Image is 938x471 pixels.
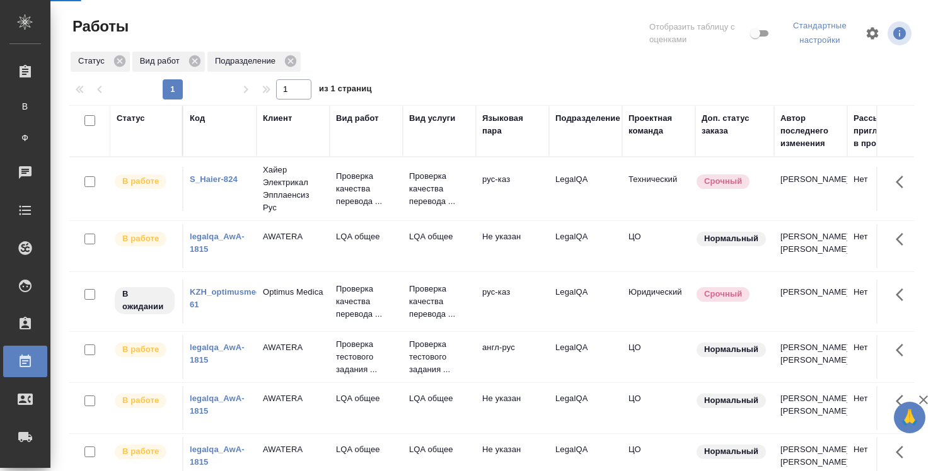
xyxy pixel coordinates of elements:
[263,164,323,214] p: Хайер Электрикал Эпплаенсиз Рус
[704,175,742,188] p: Срочный
[71,52,130,72] div: Статус
[854,112,914,150] div: Рассылка приглашений в процессе?
[409,392,470,405] p: LQA общее
[704,445,758,458] p: Нормальный
[78,55,109,67] p: Статус
[122,232,159,245] p: В работе
[894,402,925,433] button: 🙏
[782,16,857,50] div: split button
[190,343,245,365] a: legalqa_AwA-1815
[549,167,622,211] td: LegalQA
[847,386,920,430] td: Нет
[857,18,888,48] span: Настроить таблицу
[476,335,549,379] td: англ-рус
[482,112,543,137] div: Языковая пара
[555,112,620,125] div: Подразделение
[704,288,742,300] p: Срочный
[319,81,372,99] span: из 1 страниц
[888,386,918,416] button: Здесь прячутся важные кнопки
[122,288,167,313] p: В ожидании
[263,230,323,243] p: AWATERA
[774,224,847,268] td: [PERSON_NAME] [PERSON_NAME]
[899,404,920,431] span: 🙏
[9,94,41,119] a: В
[409,443,470,456] p: LQA общее
[888,224,918,254] button: Здесь прячутся важные кнопки
[847,280,920,324] td: Нет
[549,386,622,430] td: LegalQA
[702,112,768,137] div: Доп. статус заказа
[549,335,622,379] td: LegalQA
[190,112,205,125] div: Код
[336,283,397,321] p: Проверка качества перевода ...
[263,443,323,456] p: AWATERA
[190,287,275,309] a: KZH_optimusmedica-61
[888,280,918,310] button: Здесь прячутся важные кнопки
[16,132,35,144] span: Ф
[888,335,918,365] button: Здесь прячутся важные кнопки
[409,230,470,243] p: LQA общее
[263,286,323,298] p: Optimus Medica
[190,445,245,467] a: legalqa_AwA-1815
[622,335,695,379] td: ЦО
[16,100,35,113] span: В
[122,175,159,188] p: В работе
[113,341,176,358] div: Исполнитель выполняет работу
[122,394,159,407] p: В работе
[113,230,176,247] div: Исполнитель выполняет работу
[190,394,245,416] a: legalqa_AwA-1815
[476,280,549,324] td: рус-каз
[774,386,847,430] td: [PERSON_NAME] [PERSON_NAME]
[336,230,397,243] p: LQA общее
[476,224,549,268] td: Не указан
[622,280,695,324] td: Юридический
[628,112,689,137] div: Проектная команда
[113,173,176,190] div: Исполнитель выполняет работу
[622,167,695,211] td: Технический
[704,343,758,356] p: Нормальный
[140,55,184,67] p: Вид работ
[409,283,470,321] p: Проверка качества перевода ...
[263,112,292,125] div: Клиент
[622,386,695,430] td: ЦО
[190,174,238,184] a: S_Haier-824
[888,437,918,467] button: Здесь прячутся важные кнопки
[336,443,397,456] p: LQA общее
[622,224,695,268] td: ЦО
[122,445,159,458] p: В работе
[113,443,176,460] div: Исполнитель выполняет работу
[847,167,920,211] td: Нет
[336,338,397,376] p: Проверка тестового задания ...
[704,394,758,407] p: Нормальный
[704,232,758,245] p: Нормальный
[336,392,397,405] p: LQA общее
[847,224,920,268] td: Нет
[774,280,847,324] td: [PERSON_NAME]
[409,338,470,376] p: Проверка тестового задания ...
[888,167,918,197] button: Здесь прячутся важные кнопки
[113,286,176,315] div: Исполнитель назначен, приступать к работе пока рано
[9,125,41,150] a: Ф
[780,112,841,150] div: Автор последнего изменения
[336,112,379,125] div: Вид работ
[207,52,301,72] div: Подразделение
[263,341,323,354] p: AWATERA
[122,343,159,356] p: В работе
[774,167,847,211] td: [PERSON_NAME]
[549,280,622,324] td: LegalQA
[409,170,470,208] p: Проверка качества перевода ...
[336,170,397,208] p: Проверка качества перевода ...
[888,21,914,45] span: Посмотреть информацию
[263,392,323,405] p: AWATERA
[774,335,847,379] td: [PERSON_NAME] [PERSON_NAME]
[476,167,549,211] td: рус-каз
[132,52,205,72] div: Вид работ
[476,386,549,430] td: Не указан
[190,232,245,254] a: legalqa_AwA-1815
[409,112,456,125] div: Вид услуги
[549,224,622,268] td: LegalQA
[215,55,280,67] p: Подразделение
[113,392,176,409] div: Исполнитель выполняет работу
[649,21,748,46] span: Отобразить таблицу с оценками
[117,112,145,125] div: Статус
